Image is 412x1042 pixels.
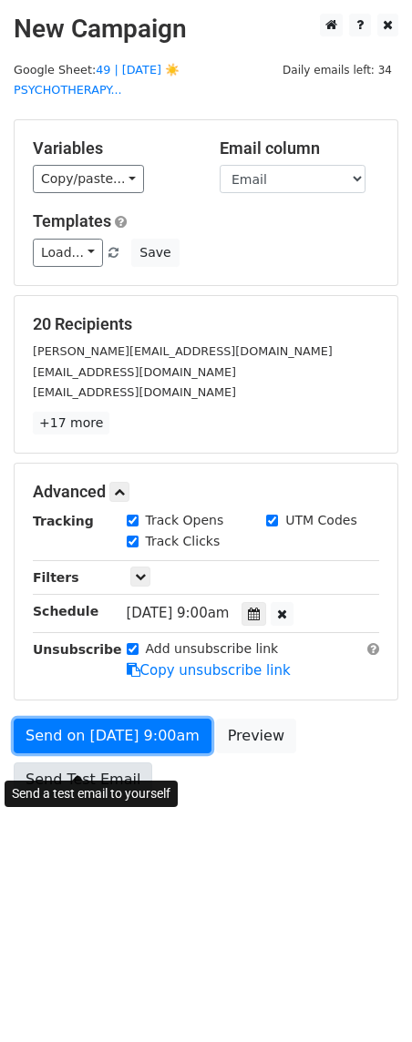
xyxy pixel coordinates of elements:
a: Send Test Email [14,762,152,797]
label: UTM Codes [285,511,356,530]
h5: Variables [33,138,192,158]
label: Add unsubscribe link [146,639,279,659]
label: Track Clicks [146,532,221,551]
span: Daily emails left: 34 [276,60,398,80]
button: Save [131,239,179,267]
small: [PERSON_NAME][EMAIL_ADDRESS][DOMAIN_NAME] [33,344,333,358]
iframe: Chat Widget [321,955,412,1042]
small: [EMAIL_ADDRESS][DOMAIN_NAME] [33,365,236,379]
a: Copy unsubscribe link [127,662,291,679]
small: Google Sheet: [14,63,180,97]
h5: 20 Recipients [33,314,379,334]
small: [EMAIL_ADDRESS][DOMAIN_NAME] [33,385,236,399]
a: Preview [216,719,296,753]
a: Copy/paste... [33,165,144,193]
a: Load... [33,239,103,267]
a: 49 | [DATE] ☀️PSYCHOTHERAPY... [14,63,180,97]
a: Templates [33,211,111,230]
h5: Advanced [33,482,379,502]
strong: Filters [33,570,79,585]
a: +17 more [33,412,109,434]
h5: Email column [220,138,379,158]
span: [DATE] 9:00am [127,605,230,621]
h2: New Campaign [14,14,398,45]
strong: Schedule [33,604,98,618]
label: Track Opens [146,511,224,530]
a: Send on [DATE] 9:00am [14,719,211,753]
div: Send a test email to yourself [5,781,178,807]
a: Daily emails left: 34 [276,63,398,77]
strong: Unsubscribe [33,642,122,657]
strong: Tracking [33,514,94,528]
